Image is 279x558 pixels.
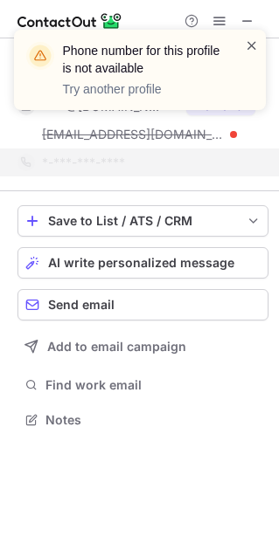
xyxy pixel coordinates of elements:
header: Phone number for this profile is not available [63,42,224,77]
button: save-profile-one-click [17,205,269,237]
span: Add to email campaign [47,340,186,354]
span: AI write personalized message [48,256,234,270]
span: Send email [48,298,115,312]
img: ContactOut v5.3.10 [17,10,122,31]
button: Send email [17,289,269,320]
img: warning [26,42,54,70]
button: Find work email [17,373,269,397]
p: Try another profile [63,80,224,98]
button: Add to email campaign [17,331,269,362]
button: AI write personalized message [17,247,269,279]
div: Save to List / ATS / CRM [48,214,238,228]
span: Find work email [45,377,262,393]
span: Notes [45,412,262,428]
button: Notes [17,408,269,432]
